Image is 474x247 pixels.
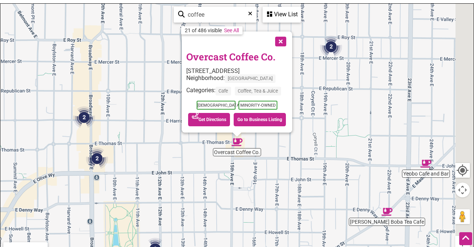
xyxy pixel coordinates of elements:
div: Hyson Boba Tea Cafe [378,203,395,220]
div: Neighborhood: [186,74,288,87]
span: [GEOGRAPHIC_DATA] [225,74,276,83]
button: Close [271,31,289,50]
button: Map camera controls [455,183,470,197]
div: Scroll Back to Top [459,232,472,245]
button: Drag Pegman onto the map to open Street View [455,209,470,224]
div: Yeobo Cafe and Bar [417,155,434,172]
span: Minority-Owned [238,101,277,110]
span: Cafe [216,87,231,95]
button: Your Location [455,163,470,178]
div: Overcast Coffee Co. [228,134,246,151]
input: Type to find and filter... [185,7,252,22]
div: View List [263,7,300,21]
a: Overcast Coffee Co. [186,50,276,63]
div: 2 [70,103,98,131]
div: 2 [83,144,111,173]
span: [DEMOGRAPHIC_DATA]-Owned [197,101,236,110]
div: Type to search and filter [174,7,257,23]
div: 2 [317,33,345,61]
span: Coffee, Tea & Juice [235,87,281,95]
a: Get Directions [188,113,230,126]
div: [STREET_ADDRESS] [186,67,288,74]
div: Categories: [186,87,288,99]
div: See a list of the visible businesses [263,7,301,23]
a: See All [224,27,239,33]
div: 21 of 486 visible [185,27,222,33]
a: Go to Business Listing [234,113,286,126]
